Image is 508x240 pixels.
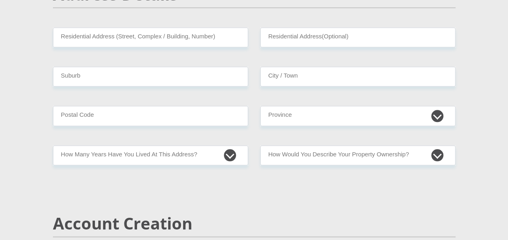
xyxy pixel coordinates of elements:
input: Postal Code [53,106,248,126]
h2: Account Creation [53,214,455,233]
select: Please Select a Province [260,106,455,126]
input: Address line 2 (Optional) [260,27,455,47]
input: Suburb [53,67,248,86]
input: City [260,67,455,86]
select: Please select a value [260,145,455,165]
select: Please select a value [53,145,248,165]
input: Valid residential address [53,27,248,47]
